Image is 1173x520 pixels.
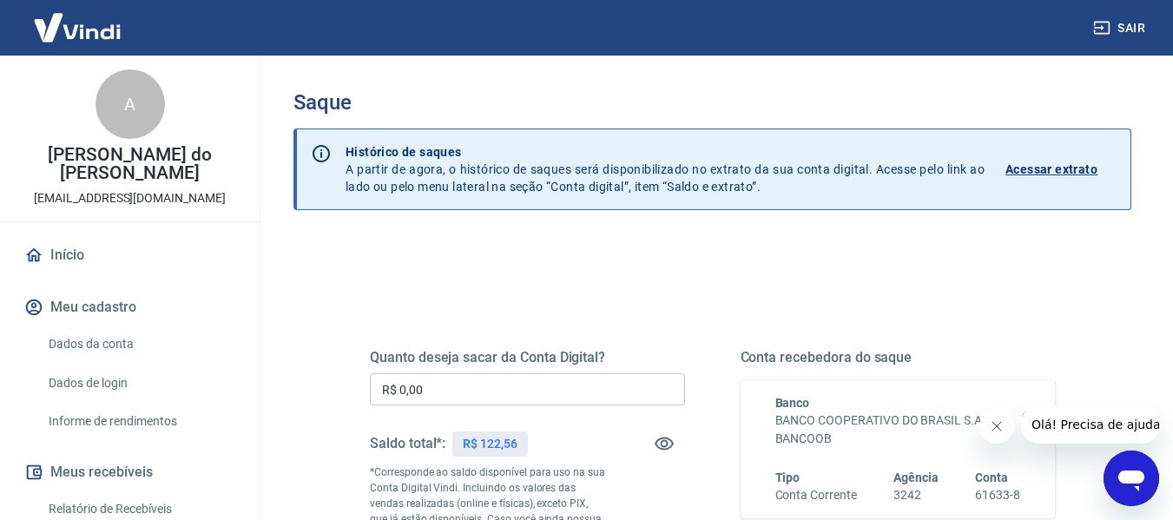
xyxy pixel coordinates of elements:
span: Agência [893,471,939,484]
span: Conta [975,471,1008,484]
p: A partir de agora, o histórico de saques será disponibilizado no extrato da sua conta digital. Ac... [346,143,985,195]
p: Acessar extrato [1005,161,1097,178]
a: Acessar extrato [1005,143,1117,195]
span: Banco [775,396,810,410]
img: Vindi [21,1,134,54]
iframe: Mensagem da empresa [1021,405,1159,444]
p: Histórico de saques [346,143,985,161]
h5: Saldo total*: [370,435,445,452]
button: Sair [1090,12,1152,44]
p: R$ 122,56 [463,435,517,453]
h5: Conta recebedora do saque [741,349,1056,366]
h6: Conta Corrente [775,486,857,504]
div: A [96,69,165,139]
a: Início [21,236,239,274]
button: Meus recebíveis [21,453,239,491]
p: [PERSON_NAME] do [PERSON_NAME] [14,146,246,182]
iframe: Fechar mensagem [979,409,1014,444]
h6: 3242 [893,486,939,504]
h6: BANCO COOPERATIVO DO BRASIL S.A. - BANCOOB [775,411,1021,448]
span: Olá! Precisa de ajuda? [10,12,146,26]
a: Informe de rendimentos [42,404,239,439]
h6: 61633-8 [975,486,1020,504]
a: Dados da conta [42,326,239,362]
h3: Saque [293,90,1131,115]
button: Meu cadastro [21,288,239,326]
h5: Quanto deseja sacar da Conta Digital? [370,349,685,366]
a: Dados de login [42,365,239,401]
p: [EMAIL_ADDRESS][DOMAIN_NAME] [34,189,226,207]
iframe: Botão para abrir a janela de mensagens [1104,451,1159,506]
span: Tipo [775,471,801,484]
